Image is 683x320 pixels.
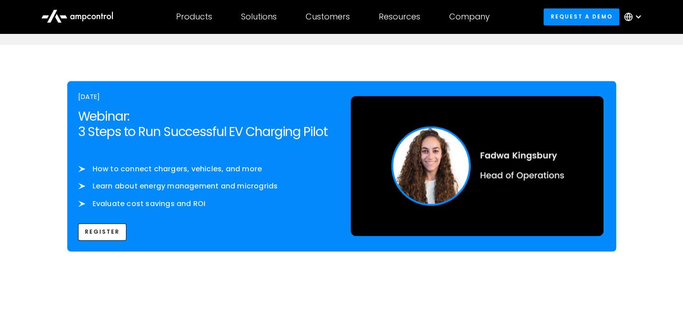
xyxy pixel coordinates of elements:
[241,12,277,22] div: Solutions
[78,181,333,191] li: Learn about energy management and microgrids
[449,12,490,22] div: Company
[306,12,350,22] div: Customers
[379,12,420,22] div: Resources
[78,223,127,240] a: REgister
[78,92,333,102] div: [DATE]
[78,164,333,174] li: How to connect chargers, vehicles, and more
[544,8,619,25] a: Request a demo
[78,154,333,164] p: ‍
[351,96,604,236] img: Webinar EV Charging with Ampcontrol
[176,12,212,22] div: Products
[78,109,333,139] h2: Webinar: 3 Steps to Run Successful EV Charging Pilot
[78,199,333,209] li: Evaluate cost savings and ROI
